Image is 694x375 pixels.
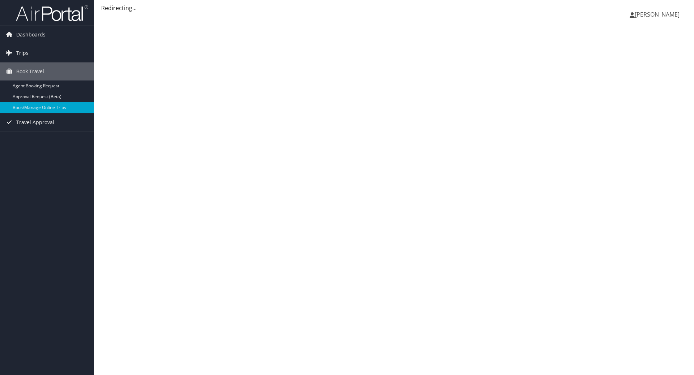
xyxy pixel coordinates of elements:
span: Travel Approval [16,113,54,131]
span: Dashboards [16,26,46,44]
div: Redirecting... [101,4,687,12]
span: [PERSON_NAME] [635,10,680,18]
span: Book Travel [16,62,44,80]
a: [PERSON_NAME] [630,4,687,25]
span: Trips [16,44,29,62]
img: airportal-logo.png [16,5,88,22]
